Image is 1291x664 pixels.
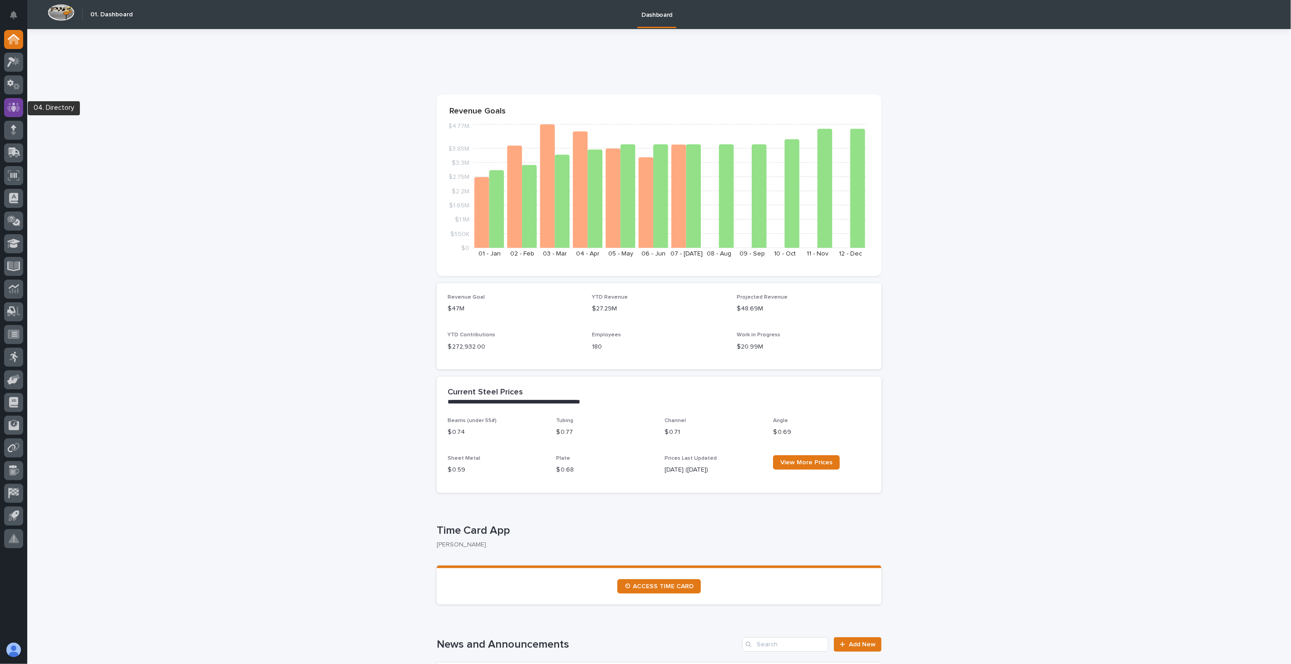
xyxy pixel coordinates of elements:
[773,418,788,423] span: Angle
[737,295,788,300] span: Projected Revenue
[608,251,633,257] text: 05 - May
[773,455,840,470] a: View More Prices
[450,231,469,237] tspan: $550K
[452,188,469,194] tspan: $2.2M
[461,245,469,251] tspan: $0
[448,428,545,437] p: $ 0.74
[448,465,545,475] p: $ 0.59
[707,251,732,257] text: 08 - Aug
[737,332,780,338] span: Work in Progress
[556,428,654,437] p: $ 0.77
[448,418,497,423] span: Beams (under 55#)
[737,304,871,314] p: $48.69M
[665,456,717,461] span: Prices Last Updated
[742,637,828,652] input: Search
[665,418,686,423] span: Channel
[449,107,869,117] p: Revenue Goals
[592,332,621,338] span: Employees
[448,145,469,152] tspan: $3.85M
[670,251,703,257] text: 07 - [DATE]
[4,5,23,25] button: Notifications
[448,174,469,180] tspan: $2.75M
[448,332,495,338] span: YTD Contributions
[592,342,726,352] p: 180
[834,637,882,652] a: Add New
[448,295,485,300] span: Revenue Goal
[774,251,796,257] text: 10 - Oct
[478,251,501,257] text: 01 - Jan
[437,638,739,651] h1: News and Announcements
[48,4,74,21] img: Workspace Logo
[556,465,654,475] p: $ 0.68
[737,342,871,352] p: $20.99M
[452,160,469,166] tspan: $3.3M
[543,251,567,257] text: 03 - Mar
[448,123,469,129] tspan: $4.77M
[849,641,876,648] span: Add New
[592,304,726,314] p: $27.29M
[665,465,762,475] p: [DATE] ([DATE])
[625,583,694,590] span: ⏲ ACCESS TIME CARD
[576,251,600,257] text: 04 - Apr
[448,456,480,461] span: Sheet Metal
[807,251,829,257] text: 11 - Nov
[448,388,523,398] h2: Current Steel Prices
[437,541,874,549] p: [PERSON_NAME]
[448,304,581,314] p: $47M
[455,216,469,223] tspan: $1.1M
[617,579,701,594] a: ⏲ ACCESS TIME CARD
[773,428,871,437] p: $ 0.69
[839,251,862,257] text: 12 - Dec
[11,11,23,25] div: Notifications
[780,459,833,466] span: View More Prices
[592,295,628,300] span: YTD Revenue
[4,640,23,659] button: users-avatar
[510,251,534,257] text: 02 - Feb
[739,251,765,257] text: 09 - Sep
[665,428,762,437] p: $ 0.71
[449,202,469,209] tspan: $1.65M
[437,524,878,537] p: Time Card App
[448,342,581,352] p: $ 272,932.00
[556,418,573,423] span: Tubing
[556,456,570,461] span: Plate
[641,251,665,257] text: 06 - Jun
[90,11,133,19] h2: 01. Dashboard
